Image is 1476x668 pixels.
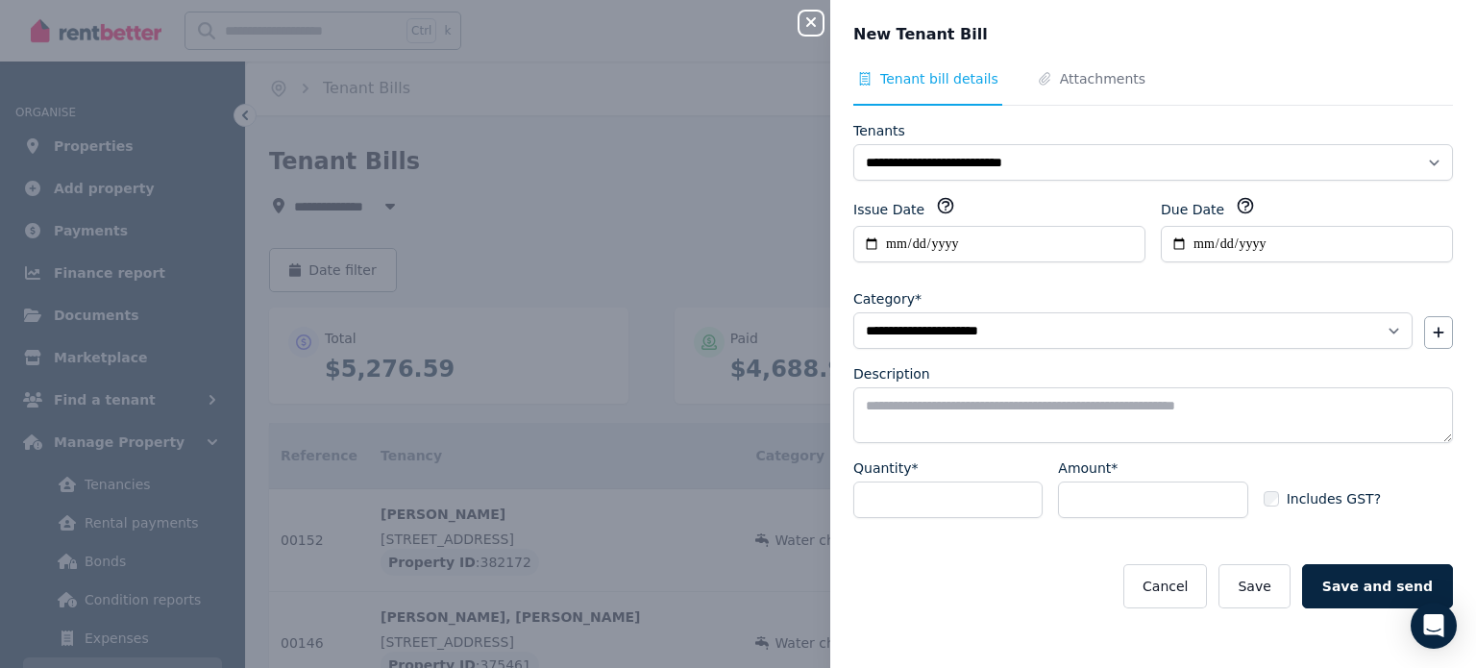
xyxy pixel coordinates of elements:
[1218,564,1290,608] button: Save
[853,23,988,46] span: New Tenant Bill
[853,69,1453,106] nav: Tabs
[1161,200,1224,219] label: Due Date
[1264,491,1279,507] input: Includes GST?
[853,458,919,478] label: Quantity*
[1287,489,1381,508] span: Includes GST?
[853,121,905,140] label: Tenants
[1411,603,1457,649] div: Open Intercom Messenger
[880,69,998,88] span: Tenant bill details
[853,200,924,219] label: Issue Date
[1123,564,1207,608] button: Cancel
[853,289,922,309] label: Category*
[853,364,930,383] label: Description
[1058,458,1118,478] label: Amount*
[1302,564,1453,608] button: Save and send
[1060,69,1145,88] span: Attachments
